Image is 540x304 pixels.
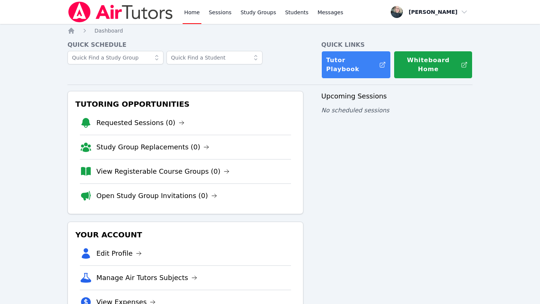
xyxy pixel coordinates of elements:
span: Messages [318,9,343,16]
img: Air Tutors [67,1,174,22]
a: View Registerable Course Groups (0) [96,166,229,177]
h3: Tutoring Opportunities [74,97,297,111]
span: Dashboard [94,28,123,34]
h4: Quick Links [321,40,472,49]
h3: Your Account [74,228,297,241]
nav: Breadcrumb [67,27,472,34]
a: Requested Sessions (0) [96,118,184,128]
a: Study Group Replacements (0) [96,142,209,152]
input: Quick Find a Student [166,51,262,64]
a: Edit Profile [96,248,142,259]
a: Tutor Playbook [321,51,391,79]
a: Open Study Group Invitations (0) [96,191,217,201]
h4: Quick Schedule [67,40,303,49]
span: No scheduled sessions [321,107,389,114]
h3: Upcoming Sessions [321,91,472,101]
input: Quick Find a Study Group [67,51,163,64]
a: Manage Air Tutors Subjects [96,273,197,283]
a: Dashboard [94,27,123,34]
button: Whiteboard Home [394,51,472,79]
